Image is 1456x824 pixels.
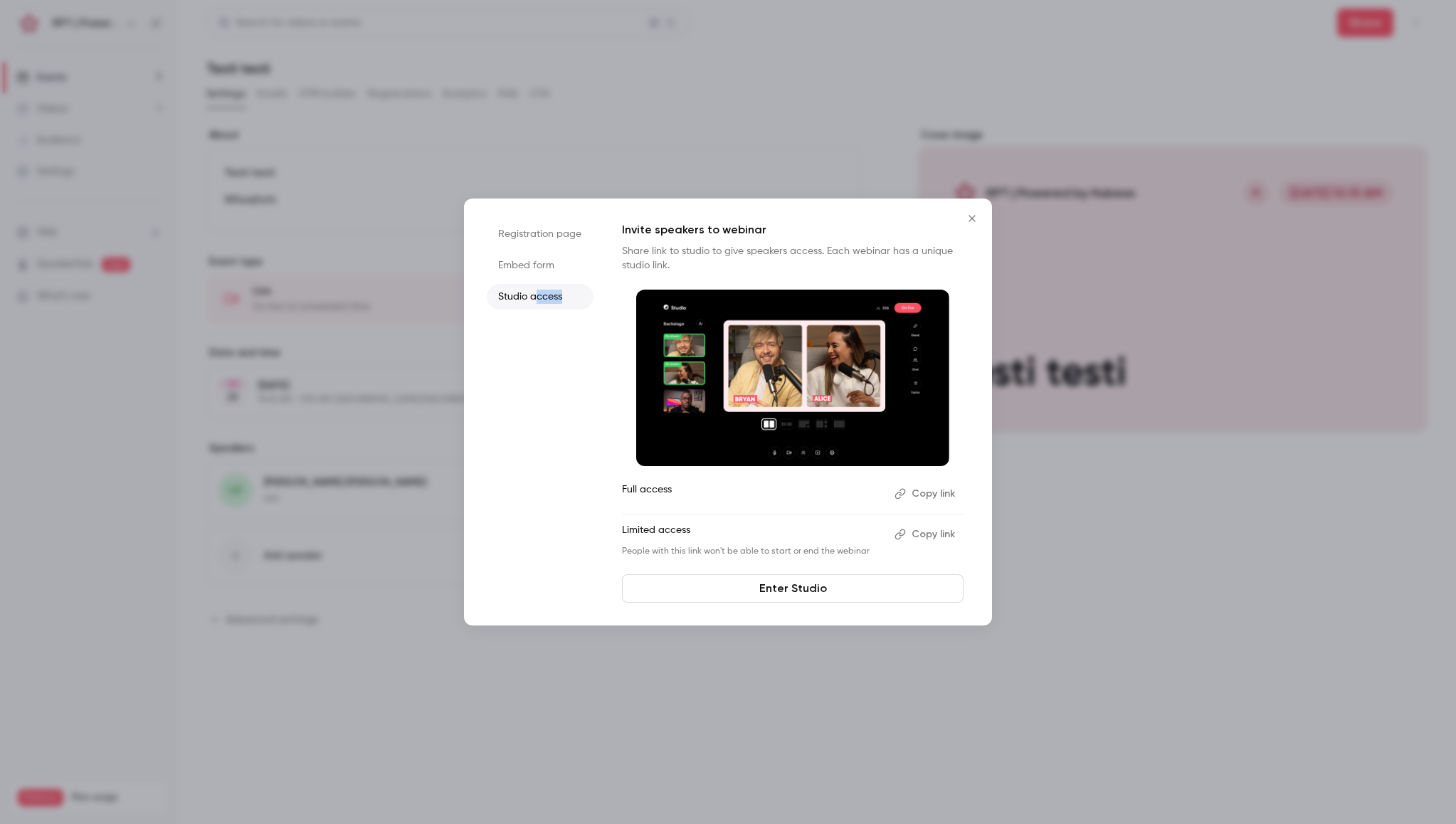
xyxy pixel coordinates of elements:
[636,290,949,466] img: Invite speakers to webinar
[487,253,594,278] li: Embed form
[622,546,883,557] p: People with this link won't be able to start or end the webinar
[622,482,883,505] p: Full access
[487,221,594,247] li: Registration page
[889,482,964,505] button: Copy link
[889,523,964,546] button: Copy link
[622,523,883,546] p: Limited access
[622,574,964,603] a: Enter Studio
[622,221,964,238] p: Invite speakers to webinar
[622,244,964,273] p: Share link to studio to give speakers access. Each webinar has a unique studio link.
[487,284,594,310] li: Studio access
[958,204,986,233] button: Close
